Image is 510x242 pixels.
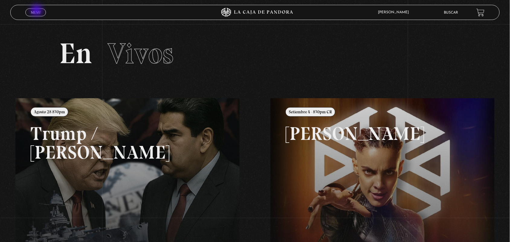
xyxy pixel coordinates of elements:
[59,39,451,68] h2: En
[108,36,173,71] span: Vivos
[29,16,43,20] span: Cerrar
[444,11,458,15] a: Buscar
[31,11,41,14] span: Menu
[375,11,415,14] span: [PERSON_NAME]
[476,8,485,17] a: View your shopping cart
